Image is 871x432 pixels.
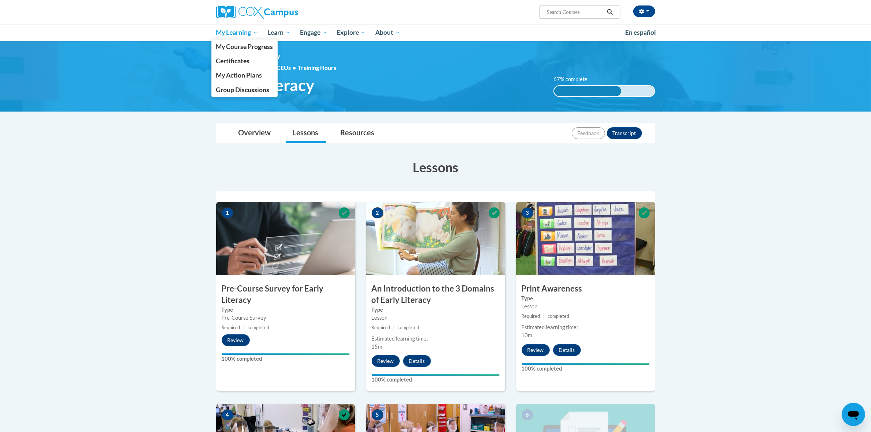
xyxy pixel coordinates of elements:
[216,283,355,306] h3: Pre-Course Survey for Early Literacy
[543,313,545,319] span: |
[553,344,581,356] button: Details
[372,325,390,330] span: Required
[333,124,382,143] a: Resources
[222,314,350,322] div: Pre-Course Survey
[546,8,604,16] input: Search Courses
[372,355,400,367] button: Review
[222,409,233,420] span: 4
[366,202,505,275] img: Course Image
[572,127,605,139] button: Feedback
[222,325,240,330] span: Required
[372,306,500,314] label: Type
[554,86,621,96] div: 67% complete
[231,124,278,143] a: Overview
[522,332,533,338] span: 10m
[607,127,642,139] button: Transcript
[243,325,245,330] span: |
[393,325,395,330] span: |
[522,313,540,319] span: Required
[516,283,655,294] h3: Print Awareness
[522,294,650,303] label: Type
[372,207,383,218] span: 2
[267,28,290,37] span: Learn
[372,314,500,322] div: Lesson
[372,343,383,350] span: 15m
[372,335,500,343] div: Estimated learning time:
[216,158,655,176] h3: Lessons
[371,24,405,41] a: About
[372,376,500,384] label: 100% completed
[522,207,533,218] span: 3
[337,28,366,37] span: Explore
[332,24,371,41] a: Explore
[222,353,350,355] div: Your progress
[522,365,650,373] label: 100% completed
[211,40,278,54] a: My Course Progress
[264,64,298,72] span: 0.20 CEUs
[211,54,278,68] a: Certificates
[286,124,326,143] a: Lessons
[248,325,269,330] span: completed
[295,24,332,41] a: Engage
[403,355,431,367] button: Details
[522,363,650,365] div: Your progress
[216,57,249,65] span: Certificates
[842,403,865,426] iframe: Button to launch messaging window
[216,5,298,19] img: Cox Campus
[522,344,550,356] button: Review
[242,52,281,60] span: Early Literacy
[222,334,250,346] button: Review
[211,24,263,41] a: My Learning
[216,86,269,94] span: Group Discussions
[366,283,505,306] h3: An Introduction to the 3 Domains of Early Literacy
[222,355,350,363] label: 100% completed
[216,5,355,19] a: Cox Campus
[553,75,596,83] label: 67% complete
[625,29,656,36] span: En español
[620,25,661,40] a: En español
[216,75,315,95] span: Early Literacy
[375,28,400,37] span: About
[263,24,295,41] a: Learn
[211,83,278,97] a: Group Discussions
[216,28,258,37] span: My Learning
[548,313,569,319] span: completed
[633,5,655,17] button: Account Settings
[222,207,233,218] span: 1
[293,64,296,71] span: •
[211,68,278,82] a: My Action Plans
[372,409,383,420] span: 5
[216,71,262,79] span: My Action Plans
[300,28,327,37] span: Engage
[398,325,419,330] span: completed
[522,303,650,311] div: Lesson
[216,43,273,50] span: My Course Progress
[205,24,666,41] div: Main menu
[604,8,615,16] button: Search
[222,306,350,314] label: Type
[216,202,355,275] img: Course Image
[522,323,650,331] div: Estimated learning time:
[298,64,337,71] span: Training Hours
[516,202,655,275] img: Course Image
[522,409,533,420] span: 6
[372,374,500,376] div: Your progress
